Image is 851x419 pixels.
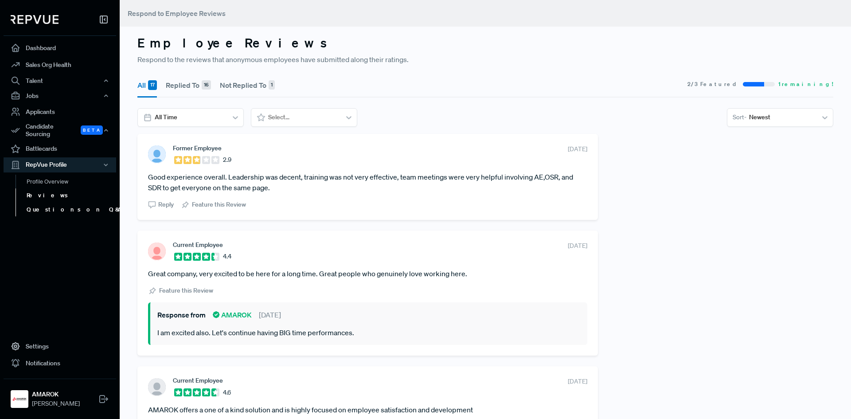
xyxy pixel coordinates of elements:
[568,145,587,154] span: [DATE]
[11,15,59,24] img: RepVue
[259,309,281,320] span: [DATE]
[137,35,833,51] h3: Employee Reviews
[220,73,275,98] button: Not Replied To 1
[4,88,116,103] button: Jobs
[32,390,80,399] strong: AMAROK
[148,172,587,193] article: Good experience overall. Leadership was decent, training was not very effective, team meetings we...
[733,113,746,122] span: Sort -
[4,56,116,73] a: Sales Org Health
[213,309,252,320] span: AMAROK
[778,80,833,88] span: 1 remaining!
[158,200,174,209] span: Reply
[32,399,80,408] span: [PERSON_NAME]
[16,203,128,217] a: Questions on Q&A
[148,80,157,90] div: 17
[4,157,116,172] button: RepVue Profile
[4,379,116,412] a: AMAROKAMAROK[PERSON_NAME]
[128,9,226,18] span: Respond to Employee Reviews
[202,80,211,90] div: 16
[159,286,213,295] span: Feature this Review
[687,80,739,88] span: 2 / 3 Featured
[223,388,231,397] span: 4.6
[192,200,246,209] span: Feature this Review
[568,377,587,386] span: [DATE]
[157,327,580,338] p: I am excited also. Let's continue having BIG time performances.
[4,355,116,372] a: Notifications
[148,268,587,279] article: Great company, very excited to be here for a long time. Great people who genuinely love working h...
[137,73,157,98] button: All 17
[16,175,128,189] a: Profile Overview
[157,309,206,320] span: Response from
[148,404,587,415] article: AMAROK offers a one of a kind solution and is highly focused on employee satisfaction and develop...
[166,73,211,98] button: Replied To 16
[173,377,223,384] span: Current Employee
[4,141,116,157] a: Battlecards
[12,392,27,406] img: AMAROK
[137,54,833,65] p: Respond to the reviews that anonymous employees have submitted along their ratings.
[4,39,116,56] a: Dashboard
[4,338,116,355] a: Settings
[16,188,128,203] a: Reviews
[4,120,116,141] button: Candidate Sourcing Beta
[4,120,116,141] div: Candidate Sourcing
[269,80,275,90] div: 1
[173,241,223,248] span: Current Employee
[568,241,587,251] span: [DATE]
[173,145,222,152] span: Former Employee
[4,103,116,120] a: Applicants
[4,73,116,88] button: Talent
[223,252,231,261] span: 4.4
[81,125,103,135] span: Beta
[223,155,231,164] span: 2.9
